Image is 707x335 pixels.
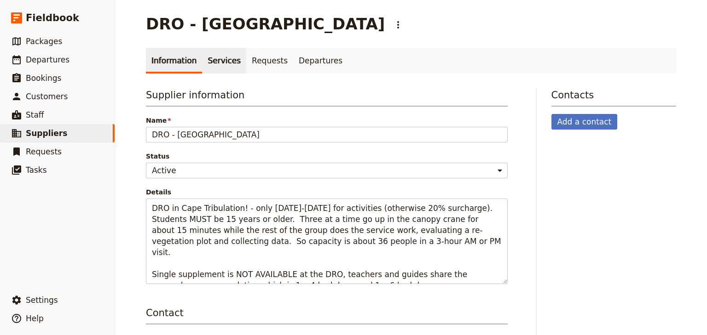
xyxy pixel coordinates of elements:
[26,92,68,101] span: Customers
[26,147,62,156] span: Requests
[390,17,406,33] button: Actions
[26,11,79,25] span: Fieldbook
[551,114,618,130] button: Add a contact
[146,48,202,74] a: Information
[26,165,47,175] span: Tasks
[146,116,508,125] span: Name
[146,163,508,178] select: Status
[146,88,508,107] h3: Supplier information
[146,199,508,284] textarea: Details
[26,314,44,323] span: Help
[146,127,508,142] input: Name
[26,295,58,305] span: Settings
[146,15,385,33] h1: DRO - [GEOGRAPHIC_DATA]
[26,74,61,83] span: Bookings
[246,48,293,74] a: Requests
[26,129,67,138] span: Suppliers
[26,37,62,46] span: Packages
[26,110,44,119] span: Staff
[146,187,508,197] span: Details
[146,306,508,324] h3: Contact
[146,152,508,161] span: Status
[293,48,348,74] a: Departures
[202,48,246,74] a: Services
[26,55,70,64] span: Departures
[551,88,677,107] h3: Contacts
